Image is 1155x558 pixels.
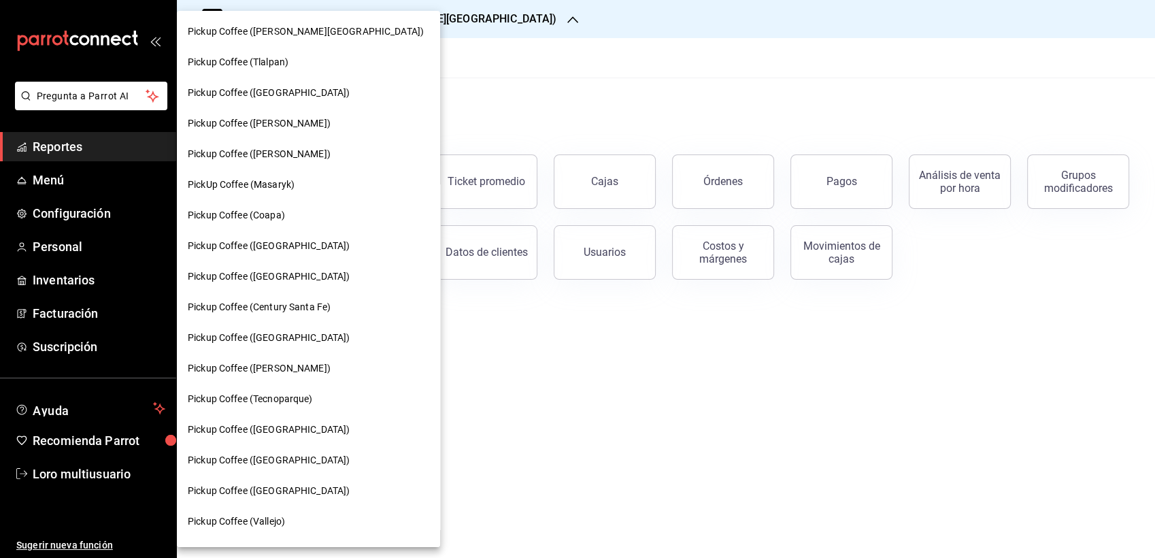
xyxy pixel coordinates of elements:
div: Pickup Coffee (Tecnoparque) [177,384,440,414]
div: Pickup Coffee ([GEOGRAPHIC_DATA]) [177,445,440,476]
span: Pickup Coffee (Tlalpan) [188,55,288,69]
div: Pickup Coffee (Century Santa Fe) [177,292,440,323]
span: Pickup Coffee ([GEOGRAPHIC_DATA]) [188,423,350,437]
div: Pickup Coffee ([GEOGRAPHIC_DATA]) [177,261,440,292]
div: Pickup Coffee ([GEOGRAPHIC_DATA]) [177,476,440,506]
span: Pickup Coffee ([PERSON_NAME]) [188,116,331,131]
span: Pickup Coffee ([GEOGRAPHIC_DATA]) [188,484,350,498]
div: Pickup Coffee ([PERSON_NAME][GEOGRAPHIC_DATA]) [177,16,440,47]
span: Pickup Coffee ([GEOGRAPHIC_DATA]) [188,239,350,253]
span: Pickup Coffee ([PERSON_NAME]) [188,361,331,376]
span: Pickup Coffee ([GEOGRAPHIC_DATA]) [188,86,350,100]
span: Pickup Coffee ([PERSON_NAME]) [188,147,331,161]
div: Pickup Coffee ([GEOGRAPHIC_DATA]) [177,323,440,353]
span: Pickup Coffee ([GEOGRAPHIC_DATA]) [188,453,350,467]
div: Pickup Coffee ([PERSON_NAME]) [177,353,440,384]
div: PickUp Coffee (Masaryk) [177,169,440,200]
div: Pickup Coffee (Vallejo) [177,506,440,537]
span: Pickup Coffee (Century Santa Fe) [188,300,331,314]
div: Pickup Coffee ([PERSON_NAME]) [177,139,440,169]
span: Pickup Coffee (Tecnoparque) [188,392,313,406]
div: Pickup Coffee ([PERSON_NAME]) [177,108,440,139]
span: PickUp Coffee (Masaryk) [188,178,295,192]
span: Pickup Coffee (Coapa) [188,208,285,223]
div: Pickup Coffee ([GEOGRAPHIC_DATA]) [177,231,440,261]
div: Pickup Coffee ([GEOGRAPHIC_DATA]) [177,78,440,108]
span: Pickup Coffee ([GEOGRAPHIC_DATA]) [188,331,350,345]
span: Pickup Coffee ([GEOGRAPHIC_DATA]) [188,269,350,284]
div: Pickup Coffee (Coapa) [177,200,440,231]
div: Pickup Coffee (Tlalpan) [177,47,440,78]
span: Pickup Coffee ([PERSON_NAME][GEOGRAPHIC_DATA]) [188,24,424,39]
span: Pickup Coffee (Vallejo) [188,514,285,529]
div: Pickup Coffee ([GEOGRAPHIC_DATA]) [177,414,440,445]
